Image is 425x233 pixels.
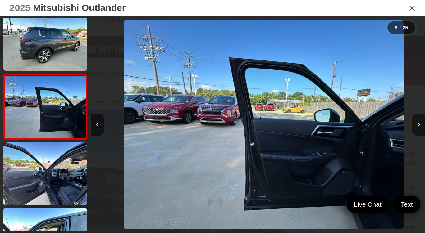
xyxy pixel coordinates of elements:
[2,7,88,72] img: 2025 Mitsubishi Outlander SE
[398,200,416,208] span: Text
[393,196,420,213] a: Text
[2,141,88,206] img: 2025 Mitsubishi Outlander SE
[412,114,425,136] button: Next image
[33,2,126,13] span: Mitsubishi Outlander
[395,25,397,30] span: 9
[124,20,404,230] img: 2025 Mitsubishi Outlander SE
[409,4,415,12] i: Close gallery
[4,76,86,138] img: 2025 Mitsubishi Outlander SE
[399,25,401,30] span: /
[346,196,389,213] a: Live Chat
[403,25,408,30] span: 25
[10,2,30,13] span: 2025
[91,114,104,136] button: Previous image
[351,200,385,208] span: Live Chat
